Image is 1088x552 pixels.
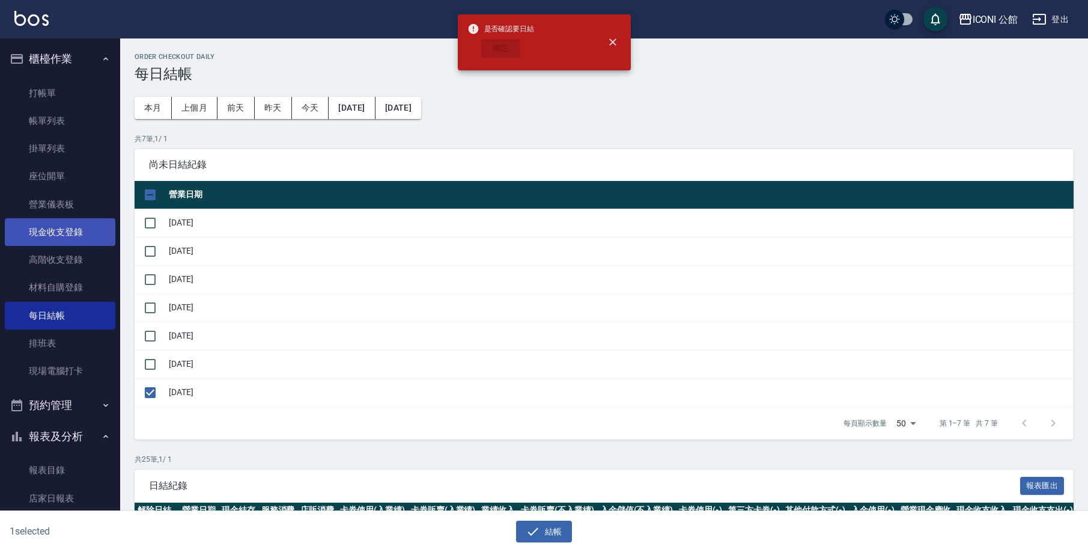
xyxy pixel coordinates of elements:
th: 其他付款方式(-) [782,503,848,518]
button: 本月 [135,97,172,119]
th: 卡券販賣(不入業績) [518,503,597,518]
td: [DATE] [166,322,1074,350]
td: [DATE] [166,209,1074,237]
h3: 每日結帳 [135,66,1074,82]
a: 報表目錄 [5,456,115,484]
button: 櫃檯作業 [5,43,115,75]
button: 結帳 [516,521,572,543]
p: 共 25 筆, 1 / 1 [135,454,1074,465]
div: ICONI 公館 [973,12,1018,27]
a: 座位開單 [5,162,115,190]
a: 現場電腦打卡 [5,357,115,385]
img: Logo [14,11,49,26]
p: 每頁顯示數量 [843,418,887,429]
td: [DATE] [166,265,1074,293]
th: 業績收入 [478,503,518,518]
th: 店販消費 [297,503,337,518]
span: 日結紀錄 [149,480,1020,492]
button: 報表匯出 [1020,477,1065,495]
th: 營業日期 [166,181,1074,209]
button: 預約管理 [5,390,115,421]
a: 高階收支登錄 [5,246,115,274]
button: 報表及分析 [5,421,115,452]
button: save [923,7,947,31]
a: 報表匯出 [1020,479,1065,491]
td: [DATE] [166,378,1074,406]
div: 50 [892,407,920,440]
a: 材料自購登錄 [5,274,115,301]
th: 服務消費 [258,503,298,518]
th: 營業日期 [179,503,219,518]
td: [DATE] [166,293,1074,322]
button: 前天 [217,97,255,119]
th: 解除日結 [135,503,179,518]
button: [DATE] [329,97,375,119]
a: 店家日報表 [5,485,115,512]
th: 現金收支收入 [953,503,1010,518]
button: [DATE] [375,97,421,119]
span: 尚未日結紀錄 [149,159,1059,171]
th: 卡券使用(-) [676,503,725,518]
h6: 1 selected [10,524,270,539]
a: 現金收支登錄 [5,218,115,246]
a: 掛單列表 [5,135,115,162]
th: 現金結存 [219,503,258,518]
th: 第三方卡券(-) [725,503,783,518]
th: 營業現金應收 [898,503,954,518]
th: 入金儲值(不入業績) [597,503,676,518]
td: [DATE] [166,237,1074,265]
th: 入金使用(-) [848,503,898,518]
p: 共 7 筆, 1 / 1 [135,133,1074,144]
th: 卡券使用(入業績) [337,503,408,518]
button: close [600,29,626,55]
button: ICONI 公館 [953,7,1023,32]
a: 排班表 [5,330,115,357]
th: 卡券販賣(入業績) [408,503,479,518]
td: [DATE] [166,350,1074,378]
span: 是否確認要日結 [467,23,535,35]
a: 帳單列表 [5,107,115,135]
h2: Order checkout daily [135,53,1074,61]
th: 現金收支支出(-) [1010,503,1076,518]
p: 第 1–7 筆 共 7 筆 [940,418,998,429]
a: 每日結帳 [5,302,115,330]
button: 登出 [1027,8,1074,31]
button: 今天 [292,97,329,119]
button: 上個月 [172,97,217,119]
button: 昨天 [255,97,292,119]
a: 打帳單 [5,79,115,107]
a: 營業儀表板 [5,191,115,218]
